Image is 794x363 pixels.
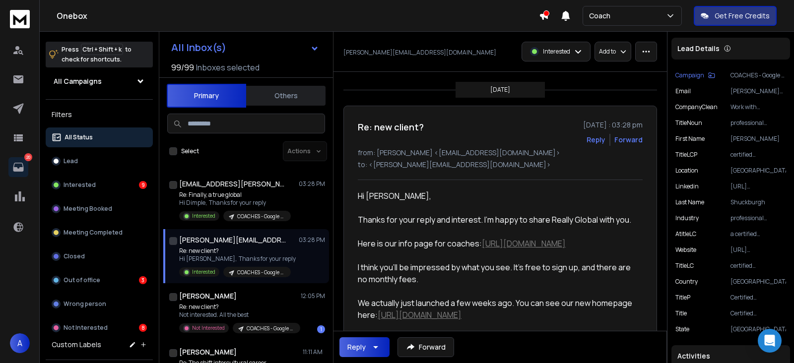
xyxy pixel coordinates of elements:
[179,347,237,357] h1: [PERSON_NAME]
[10,333,30,353] button: A
[339,337,390,357] button: Reply
[730,151,786,159] p: certified professional coaches
[694,6,777,26] button: Get Free Credits
[64,252,85,260] p: Closed
[675,182,699,190] p: linkedin
[65,133,93,141] p: All Status
[46,199,153,219] button: Meeting Booked
[675,151,697,159] p: titleLCP
[62,45,132,64] p: Press to check for shortcuts.
[64,324,108,332] p: Not Interested
[171,61,194,73] span: 99 / 99
[179,199,291,207] p: Hi Dimple, Thanks for your reply
[64,300,106,308] p: Wrong person
[730,87,786,95] p: [PERSON_NAME][EMAIL_ADDRESS][DOMAIN_NAME]
[163,38,327,58] button: All Inbox(s)
[139,181,147,189] div: 9
[46,270,153,290] button: Out of office3
[192,212,215,220] p: Interested
[675,230,696,238] p: atitleLC
[247,325,294,332] p: COACHES - Google - Small
[675,167,698,175] p: location
[482,238,566,249] a: [URL][DOMAIN_NAME]
[299,236,325,244] p: 03:28 PM
[8,157,28,177] a: 20
[397,337,454,357] button: Forward
[730,262,786,270] p: certified professional coach
[358,120,424,134] h1: Re: new client?
[358,297,635,321] div: We actually just launched a few weeks ago. You can see our new homepage here:
[358,148,643,158] p: from: [PERSON_NAME] <[EMAIL_ADDRESS][DOMAIN_NAME]>
[730,135,786,143] p: [PERSON_NAME]
[677,44,720,54] p: Lead Details
[358,160,643,170] p: to: <[PERSON_NAME][EMAIL_ADDRESS][DOMAIN_NAME]>
[179,191,291,199] p: Re: Finally, a true global
[675,103,718,111] p: companyClean
[192,324,225,332] p: Not Interested
[46,246,153,266] button: Closed
[24,153,32,161] p: 20
[179,311,298,319] p: Not interested. All the best
[139,324,147,332] div: 8
[675,119,702,127] p: titleNoun
[675,325,689,333] p: State
[730,119,786,127] p: professional coaching
[675,87,691,95] p: Email
[167,84,246,108] button: Primary
[358,238,635,249] div: Here is our info page for coaches:
[730,167,786,175] p: [GEOGRAPHIC_DATA]
[675,246,696,254] p: website
[52,340,101,350] h3: Custom Labels
[358,261,635,285] div: I think you'll be impressed by what you see. It's free to sign up, and there are no monthly fees.
[730,71,786,79] p: COACHES - Google - Small
[64,181,96,189] p: Interested
[171,43,226,53] h1: All Inbox(s)
[64,205,112,213] p: Meeting Booked
[730,230,786,238] p: a certified professional coach
[46,127,153,147] button: All Status
[730,246,786,254] p: [URL][DOMAIN_NAME]
[46,223,153,242] button: Meeting Completed
[54,76,102,86] h1: All Campaigns
[675,198,704,206] p: Last Name
[46,318,153,338] button: Not Interested8
[303,348,325,356] p: 11:11 AM
[599,48,616,56] p: Add to
[301,292,325,300] p: 12:05 PM
[490,86,510,94] p: [DATE]
[758,329,782,353] div: Open Intercom Messenger
[730,103,786,111] p: Work with Menopause
[57,10,539,22] h1: Onebox
[181,147,199,155] label: Select
[139,276,147,284] div: 3
[179,179,288,189] h1: [EMAIL_ADDRESS][PERSON_NAME][DOMAIN_NAME]
[64,229,123,237] p: Meeting Completed
[675,294,690,302] p: TitleP
[246,85,326,107] button: Others
[196,61,260,73] h3: Inboxes selected
[730,309,786,317] p: Certified Professional Coach
[543,48,570,56] p: Interested
[730,214,786,222] p: professional training & coaching
[46,175,153,195] button: Interested9
[358,214,635,226] div: Thanks for your reply and interest. I'm happy to share Really Global with you.
[343,49,496,57] p: [PERSON_NAME][EMAIL_ADDRESS][DOMAIN_NAME]
[64,276,100,284] p: Out of office
[589,11,614,21] p: Coach
[317,325,325,333] div: 1
[46,71,153,91] button: All Campaigns
[675,71,704,79] p: Campaign
[675,71,715,79] button: Campaign
[715,11,770,21] p: Get Free Credits
[583,120,643,130] p: [DATE] : 03:28 pm
[10,10,30,28] img: logo
[730,198,786,206] p: Shuckburgh
[46,294,153,314] button: Wrong person
[64,157,78,165] p: Lead
[730,278,786,286] p: [GEOGRAPHIC_DATA]
[675,309,687,317] p: title
[675,214,699,222] p: industry
[347,342,366,352] div: Reply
